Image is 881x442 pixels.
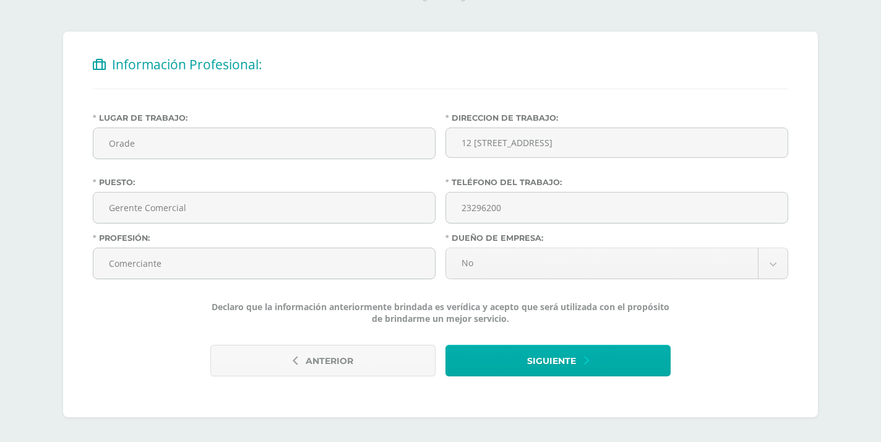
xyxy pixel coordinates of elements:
span: Declaro que la información anteriormente brindada es verídica y acepto que será utilizada con el ... [210,301,671,324]
span: Información Profesional: [112,56,262,73]
span: Siguiente [527,346,576,376]
label: Direccion de trabajo: [445,113,788,123]
input: Teléfono del trabajo [446,193,788,223]
label: Puesto: [93,178,436,187]
label: Dueño de empresa: [445,233,788,243]
button: Siguiente [445,345,671,376]
button: Anterior [210,345,436,376]
label: Teléfono del trabajo: [445,178,788,187]
span: No [462,248,742,277]
label: Profesión: [93,233,436,243]
input: Profesión [93,248,435,279]
label: Lugar de Trabajo: [93,113,436,123]
a: No [446,248,788,279]
input: Direccion de trabajo [445,128,788,158]
span: Anterior [306,346,353,376]
input: Lugar de Trabajo [93,128,435,158]
input: Puesto [93,193,435,223]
